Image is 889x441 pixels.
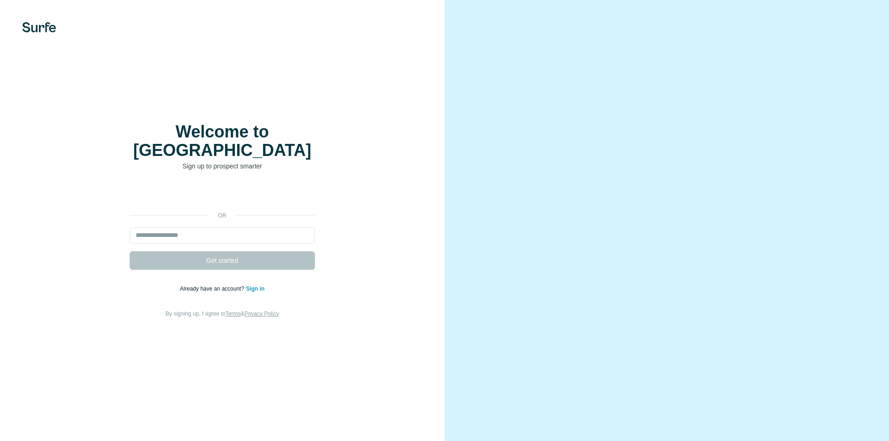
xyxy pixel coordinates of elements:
span: By signing up, I agree to & [166,311,279,317]
h1: Welcome to [GEOGRAPHIC_DATA] [130,123,315,160]
span: Already have an account? [180,286,246,292]
a: Sign in [246,286,264,292]
p: Sign up to prospect smarter [130,161,315,171]
a: Privacy Policy [244,311,279,317]
img: Surfe's logo [22,22,56,32]
p: or [207,211,237,220]
a: Terms [225,311,241,317]
iframe: Sign in with Google Button [125,185,319,205]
